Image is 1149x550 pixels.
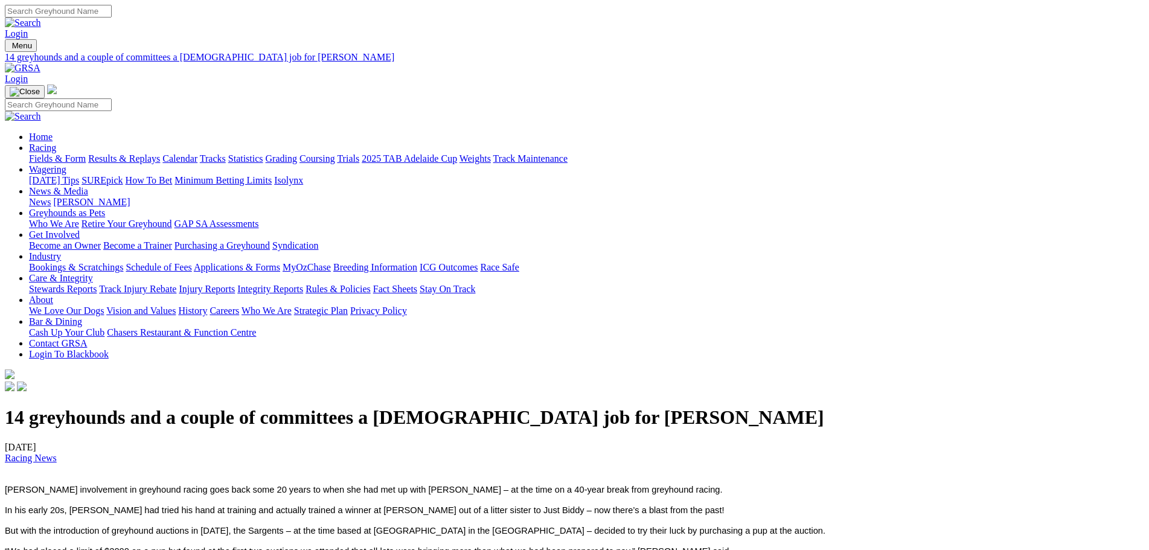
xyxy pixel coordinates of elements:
[283,262,331,272] a: MyOzChase
[29,219,79,229] a: Who We Are
[29,219,1144,229] div: Greyhounds as Pets
[5,453,57,463] a: Racing News
[106,305,176,316] a: Vision and Values
[350,305,407,316] a: Privacy Policy
[126,262,191,272] a: Schedule of Fees
[53,197,130,207] a: [PERSON_NAME]
[88,153,160,164] a: Results & Replays
[5,28,28,39] a: Login
[29,164,66,174] a: Wagering
[29,349,109,359] a: Login To Blackbook
[29,142,56,153] a: Racing
[174,175,272,185] a: Minimum Betting Limits
[17,382,27,391] img: twitter.svg
[337,153,359,164] a: Trials
[178,305,207,316] a: History
[29,251,61,261] a: Industry
[274,175,303,185] a: Isolynx
[29,132,53,142] a: Home
[373,284,417,294] a: Fact Sheets
[5,442,57,463] span: [DATE]
[29,284,1144,295] div: Care & Integrity
[82,219,172,229] a: Retire Your Greyhound
[29,208,105,218] a: Greyhounds as Pets
[29,305,104,316] a: We Love Our Dogs
[306,284,371,294] a: Rules & Policies
[237,284,303,294] a: Integrity Reports
[29,153,1144,164] div: Racing
[174,219,259,229] a: GAP SA Assessments
[29,338,87,348] a: Contact GRSA
[29,153,86,164] a: Fields & Form
[266,153,297,164] a: Grading
[5,5,112,18] input: Search
[5,39,37,52] button: Toggle navigation
[333,262,417,272] a: Breeding Information
[29,305,1144,316] div: About
[299,153,335,164] a: Coursing
[29,175,1144,186] div: Wagering
[362,153,457,164] a: 2025 TAB Adelaide Cup
[5,406,1144,429] h1: 14 greyhounds and a couple of committees a [DEMOGRAPHIC_DATA] job for [PERSON_NAME]
[5,111,41,122] img: Search
[29,240,1144,251] div: Get Involved
[272,240,318,251] a: Syndication
[107,327,256,337] a: Chasers Restaurant & Function Centre
[47,85,57,94] img: logo-grsa-white.png
[480,262,519,272] a: Race Safe
[228,153,263,164] a: Statistics
[210,305,239,316] a: Careers
[29,273,93,283] a: Care & Integrity
[10,87,40,97] img: Close
[5,63,40,74] img: GRSA
[174,240,270,251] a: Purchasing a Greyhound
[420,262,478,272] a: ICG Outcomes
[5,485,723,494] span: [PERSON_NAME] involvement in greyhound racing goes back some 20 years to when she had met up with...
[5,98,112,111] input: Search
[103,240,172,251] a: Become a Trainer
[5,526,825,536] span: But with the introduction of greyhound auctions in [DATE], the Sargents – at the time based at [G...
[459,153,491,164] a: Weights
[29,175,79,185] a: [DATE] Tips
[99,284,176,294] a: Track Injury Rebate
[242,305,292,316] a: Who We Are
[29,240,101,251] a: Become an Owner
[294,305,348,316] a: Strategic Plan
[5,18,41,28] img: Search
[126,175,173,185] a: How To Bet
[179,284,235,294] a: Injury Reports
[5,505,725,515] span: In his early 20s, [PERSON_NAME] had tried his hand at training and actually trained a winner at [...
[29,197,1144,208] div: News & Media
[194,262,280,272] a: Applications & Forms
[29,197,51,207] a: News
[29,262,123,272] a: Bookings & Scratchings
[493,153,568,164] a: Track Maintenance
[5,369,14,379] img: logo-grsa-white.png
[82,175,123,185] a: SUREpick
[29,229,80,240] a: Get Involved
[29,186,88,196] a: News & Media
[29,284,97,294] a: Stewards Reports
[200,153,226,164] a: Tracks
[5,74,28,84] a: Login
[420,284,475,294] a: Stay On Track
[5,85,45,98] button: Toggle navigation
[29,295,53,305] a: About
[5,52,1144,63] a: 14 greyhounds and a couple of committees a [DEMOGRAPHIC_DATA] job for [PERSON_NAME]
[5,382,14,391] img: facebook.svg
[29,327,1144,338] div: Bar & Dining
[29,316,82,327] a: Bar & Dining
[29,262,1144,273] div: Industry
[12,41,32,50] span: Menu
[162,153,197,164] a: Calendar
[29,327,104,337] a: Cash Up Your Club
